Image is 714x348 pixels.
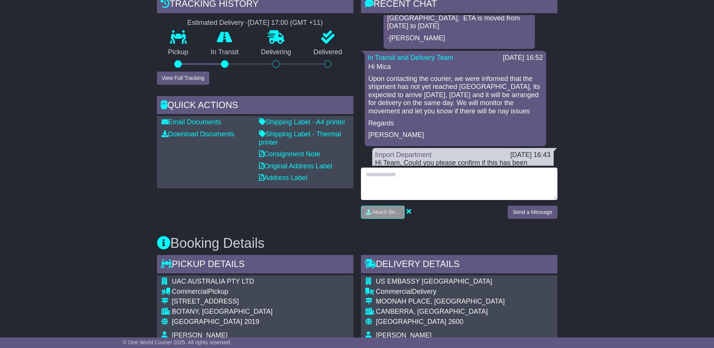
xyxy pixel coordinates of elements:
[448,318,463,325] span: 2600
[199,48,250,56] p: In Transit
[510,151,551,159] div: [DATE] 16:43
[248,19,323,27] div: [DATE] 17:00 (GMT +11)
[376,308,505,316] div: CANBERRA, [GEOGRAPHIC_DATA]
[161,130,234,138] a: Download Documents
[376,331,432,339] span: [PERSON_NAME]
[503,54,543,62] div: [DATE] 16:52
[172,288,208,295] span: Commercial
[259,150,320,158] a: Consignment Note
[376,288,505,296] div: Delivery
[368,54,454,61] a: In Transit and Delivery Team
[244,318,259,325] span: 2019
[157,19,353,27] div: Estimated Delivery -
[172,288,343,296] div: Pickup
[302,48,353,56] p: Delivered
[368,75,542,116] p: Upon contacting the courier, we were informed that the shipment has not yet reached [GEOGRAPHIC_D...
[157,72,209,85] button: View Full Tracking
[259,118,346,126] a: Shipping Label - A4 printer
[376,298,505,306] div: MOONAH PLACE, [GEOGRAPHIC_DATA]
[157,255,353,275] div: Pickup Details
[376,278,492,285] span: US EMBASSY [GEOGRAPHIC_DATA]
[259,162,332,170] a: Original Address Label
[157,236,557,251] h3: Booking Details
[157,96,353,116] div: Quick Actions
[172,318,242,325] span: [GEOGRAPHIC_DATA]
[172,308,343,316] div: BOTANY, [GEOGRAPHIC_DATA]
[368,63,542,71] p: Hi Mica
[161,118,221,126] a: Email Documents
[508,206,557,219] button: Send a Message
[376,288,412,295] span: Commercial
[387,34,531,43] p: -[PERSON_NAME]
[259,130,341,146] a: Shipping Label - Thermal printer
[387,6,531,31] p: Once the freight arrives in [GEOGRAPHIC_DATA], ETA is moved from [DATE] to [DATE]
[368,131,542,139] p: [PERSON_NAME]
[259,174,308,182] a: Address Label
[250,48,303,56] p: Delivering
[123,339,231,345] span: © One World Courier 2025. All rights reserved.
[376,318,446,325] span: [GEOGRAPHIC_DATA]
[172,331,228,339] span: [PERSON_NAME]
[172,278,254,285] span: UAC AUSTRALIA PTY LTD
[375,151,432,159] a: Import Department
[361,255,557,275] div: Delivery Details
[172,298,343,306] div: [STREET_ADDRESS]
[368,119,542,128] p: Regards
[375,159,551,183] div: Hi Team, Could you please confirm if this has been delivered? The US Embassy is awaiting this fre...
[157,48,200,56] p: Pickup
